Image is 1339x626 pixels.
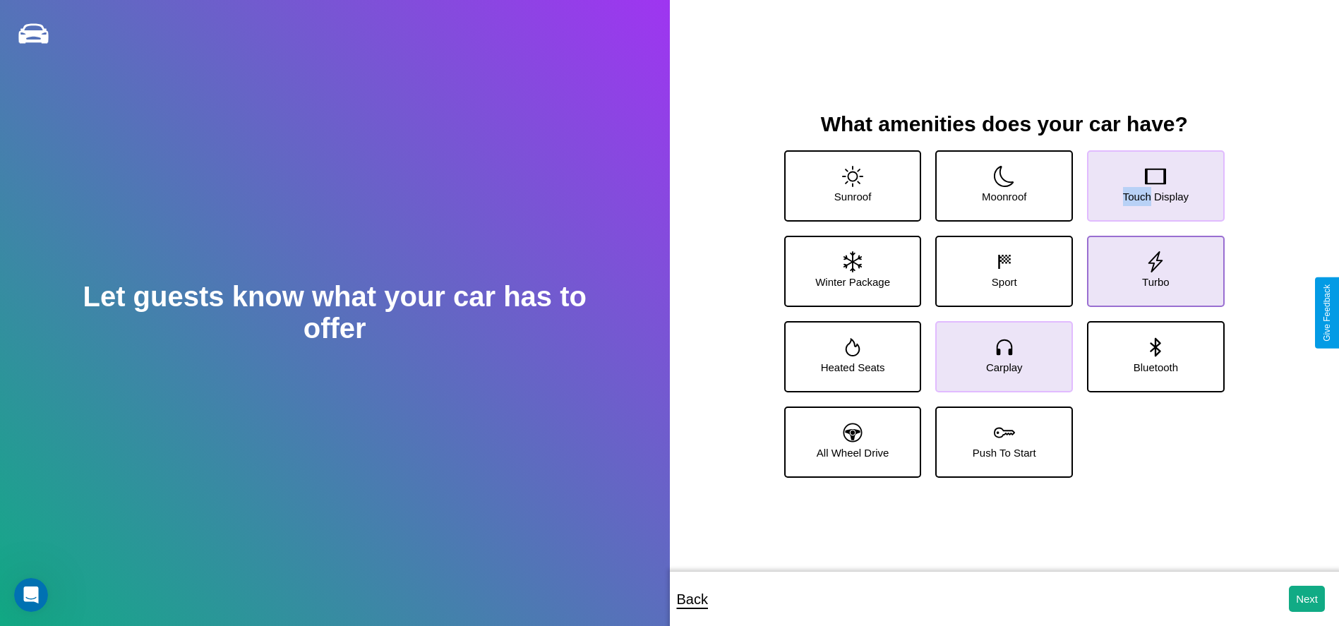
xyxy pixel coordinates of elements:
[770,112,1239,136] h3: What amenities does your car have?
[1289,586,1325,612] button: Next
[67,281,603,344] h2: Let guests know what your car has to offer
[1123,187,1189,206] p: Touch Display
[973,443,1036,462] p: Push To Start
[986,358,1023,377] p: Carplay
[1134,358,1178,377] p: Bluetooth
[982,187,1026,206] p: Moonroof
[815,272,890,291] p: Winter Package
[821,358,885,377] p: Heated Seats
[1142,272,1170,291] p: Turbo
[834,187,872,206] p: Sunroof
[817,443,889,462] p: All Wheel Drive
[677,586,708,612] p: Back
[992,272,1017,291] p: Sport
[14,578,48,612] iframe: Intercom live chat
[1322,284,1332,342] div: Give Feedback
